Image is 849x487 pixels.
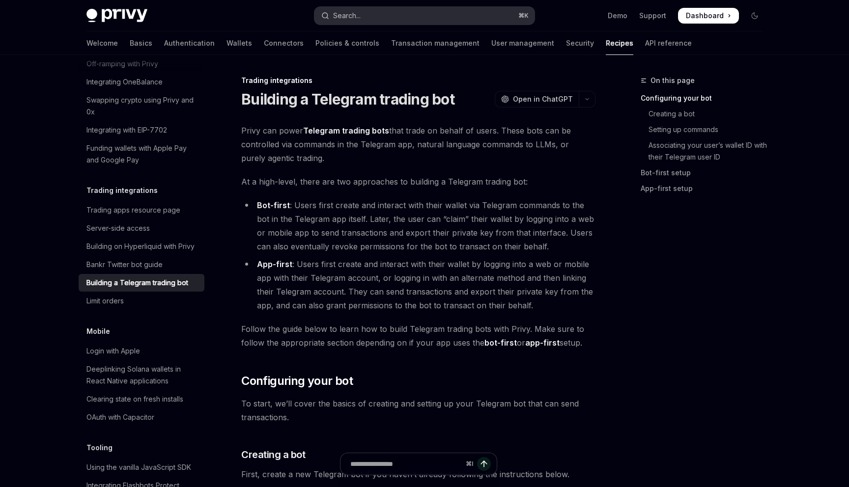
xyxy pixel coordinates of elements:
a: Funding wallets with Apple Pay and Google Pay [79,139,204,169]
button: Open in ChatGPT [495,91,579,108]
span: Creating a bot [241,448,305,461]
strong: App-first [257,259,292,269]
a: Transaction management [391,31,480,55]
div: Integrating with EIP-7702 [86,124,167,136]
div: Building a Telegram trading bot [86,277,188,289]
a: Building on Hyperliquid with Privy [79,238,204,255]
a: Server-side access [79,219,204,237]
h5: Tooling [86,442,113,454]
span: To start, we’ll cover the basics of creating and setting up your Telegram bot that can send trans... [241,397,595,424]
a: Configuring your bot [641,90,770,106]
a: API reference [645,31,692,55]
h1: Building a Telegram trading bot [241,90,454,108]
a: Setting up commands [641,122,770,137]
div: Clearing state on fresh installs [86,393,183,405]
span: ⌘ K [518,12,529,20]
a: Recipes [606,31,633,55]
a: Integrating with EIP-7702 [79,121,204,139]
span: Dashboard [686,11,724,21]
li: : Users first create and interact with their wallet by logging into a web or mobile app with thei... [241,257,595,312]
div: Integrating OneBalance [86,76,163,88]
a: Trading apps resource page [79,201,204,219]
a: Demo [608,11,627,21]
span: Configuring your bot [241,373,353,389]
li: : Users first create and interact with their wallet via Telegram commands to the bot in the Teleg... [241,198,595,253]
a: App-first setup [641,181,770,196]
a: Support [639,11,666,21]
span: On this page [651,75,695,86]
a: Wallets [226,31,252,55]
span: At a high-level, there are two approaches to building a Telegram trading bot: [241,175,595,189]
h5: Trading integrations [86,185,158,196]
div: Trading apps resource page [86,204,180,216]
span: Privy can power that trade on behalf of users. These bots can be controlled via commands in the T... [241,124,595,165]
div: Bankr Twitter bot guide [86,259,163,271]
strong: Bot-first [257,200,290,210]
div: Funding wallets with Apple Pay and Google Pay [86,142,198,166]
a: Creating a bot [641,106,770,122]
strong: bot-first [484,338,517,348]
a: Limit orders [79,292,204,310]
a: Policies & controls [315,31,379,55]
a: Bot-first setup [641,165,770,181]
strong: Telegram trading bots [303,126,389,135]
a: Bot-first [257,200,290,211]
div: Login with Apple [86,345,140,357]
h5: Mobile [86,325,110,337]
div: Using the vanilla JavaScript SDK [86,461,191,473]
a: Authentication [164,31,215,55]
a: Using the vanilla JavaScript SDK [79,459,204,476]
div: Deeplinking Solana wallets in React Native applications [86,363,198,387]
span: Follow the guide below to learn how to build Telegram trading bots with Privy. Make sure to follo... [241,322,595,350]
span: Open in ChatGPT [513,94,573,104]
a: Swapping crypto using Privy and 0x [79,91,204,121]
input: Ask a question... [350,453,462,475]
a: Connectors [264,31,304,55]
div: Limit orders [86,295,124,307]
a: Building a Telegram trading bot [79,274,204,292]
a: Integrating OneBalance [79,73,204,91]
button: Toggle dark mode [747,8,763,24]
a: Dashboard [678,8,739,24]
a: Clearing state on fresh installs [79,390,204,408]
a: User management [491,31,554,55]
button: Open search [314,7,535,25]
div: Server-side access [86,222,150,234]
div: Trading integrations [241,76,595,85]
a: Deeplinking Solana wallets in React Native applications [79,360,204,390]
div: Building on Hyperliquid with Privy [86,241,195,252]
a: Welcome [86,31,118,55]
div: OAuth with Capacitor [86,411,154,423]
button: Send message [477,457,491,471]
div: Search... [333,10,361,22]
a: Security [566,31,594,55]
a: Bankr Twitter bot guide [79,256,204,273]
a: Basics [130,31,152,55]
a: App-first [257,259,292,270]
a: Login with Apple [79,342,204,360]
a: OAuth with Capacitor [79,408,204,426]
strong: app-first [525,338,560,348]
img: dark logo [86,9,147,23]
div: Swapping crypto using Privy and 0x [86,94,198,118]
a: Associating your user’s wallet ID with their Telegram user ID [641,137,770,165]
